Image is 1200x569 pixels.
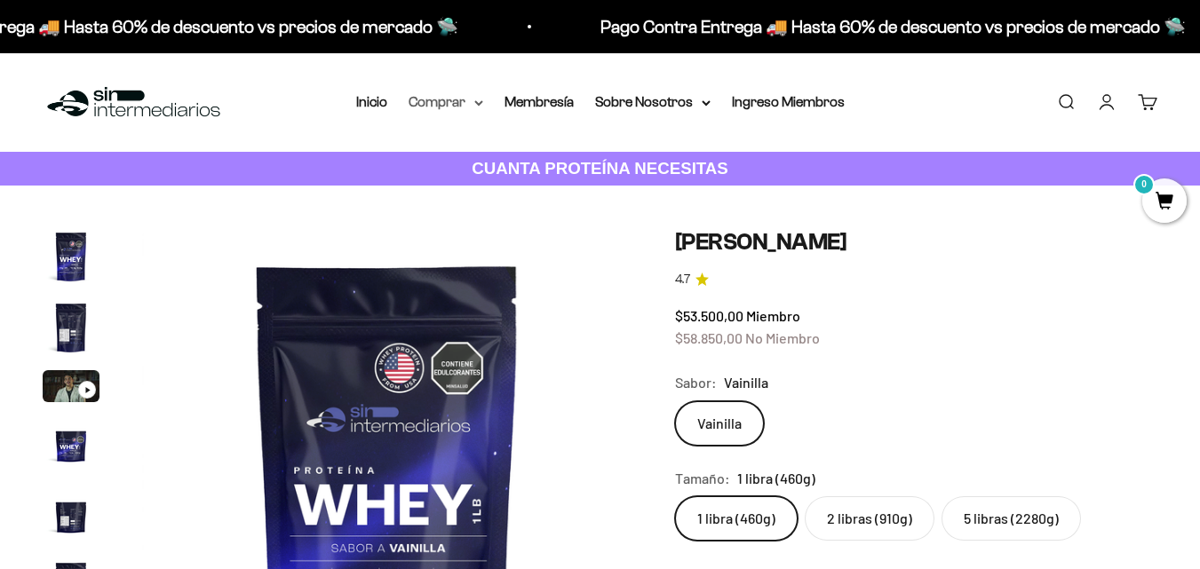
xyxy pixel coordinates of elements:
span: Miembro [746,307,800,324]
legend: Sabor: [675,371,717,394]
a: 4.74.7 de 5.0 estrellas [675,270,1157,289]
span: No Miembro [745,329,820,346]
a: Ingreso Miembros [732,94,845,109]
img: Proteína Whey - Vainilla [43,416,99,473]
button: Ir al artículo 4 [43,416,99,478]
img: Proteína Whey - Vainilla [43,487,99,544]
span: $58.850,00 [675,329,743,346]
h1: [PERSON_NAME] [675,228,1157,256]
span: 4.7 [675,270,690,289]
button: Ir al artículo 3 [43,370,99,407]
summary: Comprar [409,91,483,114]
strong: CUANTA PROTEÍNA NECESITAS [472,159,728,178]
button: Ir al artículo 5 [43,487,99,549]
legend: Tamaño: [675,467,730,490]
span: 1 libra (460g) [737,467,815,490]
a: Inicio [356,94,387,109]
img: Proteína Whey - Vainilla [43,299,99,356]
span: $53.500,00 [675,307,743,324]
a: Membresía [505,94,574,109]
p: Pago Contra Entrega 🚚 Hasta 60% de descuento vs precios de mercado 🛸 [595,12,1180,41]
mark: 0 [1133,174,1155,195]
summary: Sobre Nosotros [595,91,711,114]
span: Vainilla [724,371,768,394]
button: Ir al artículo 2 [43,299,99,361]
a: 0 [1142,193,1187,212]
button: Ir al artículo 1 [43,228,99,290]
img: Proteína Whey - Vainilla [43,228,99,285]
